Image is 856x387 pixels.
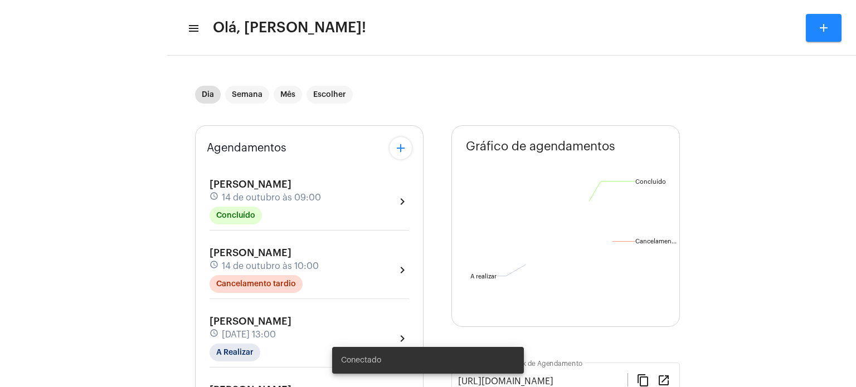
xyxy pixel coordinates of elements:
span: 14 de outubro às 09:00 [222,193,321,203]
span: [PERSON_NAME] [210,248,291,258]
text: Concluído [635,179,666,185]
mat-icon: schedule [210,260,220,272]
span: [PERSON_NAME] [210,316,291,326]
span: Agendamentos [207,142,286,154]
text: A realizar [470,273,497,280]
mat-icon: schedule [210,329,220,341]
mat-chip: Escolher [307,86,353,104]
input: Link [458,376,628,386]
mat-chip: Concluído [210,207,262,224]
span: [PERSON_NAME] [210,179,291,189]
mat-icon: add [817,21,830,35]
mat-icon: chevron_right [396,263,409,277]
span: [DATE] 13:00 [222,330,276,340]
span: Olá, [PERSON_NAME]! [213,19,366,37]
span: Gráfico de agendamentos [466,140,615,153]
mat-icon: schedule [210,192,220,204]
mat-icon: content_copy [636,373,650,386]
mat-chip: A Realizar [210,344,260,361]
span: 14 de outubro às 10:00 [222,261,319,271]
mat-chip: Dia [195,86,221,104]
mat-icon: chevron_right [396,332,409,345]
mat-chip: Semana [225,86,269,104]
mat-chip: Mês [274,86,302,104]
text: Cancelamen... [635,238,677,244]
mat-icon: chevron_right [396,195,409,208]
span: Conectado [341,355,381,366]
mat-chip: Cancelamento tardio [210,275,303,293]
mat-icon: open_in_new [657,373,670,386]
mat-icon: sidenav icon [187,22,198,35]
mat-icon: add [394,141,407,155]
